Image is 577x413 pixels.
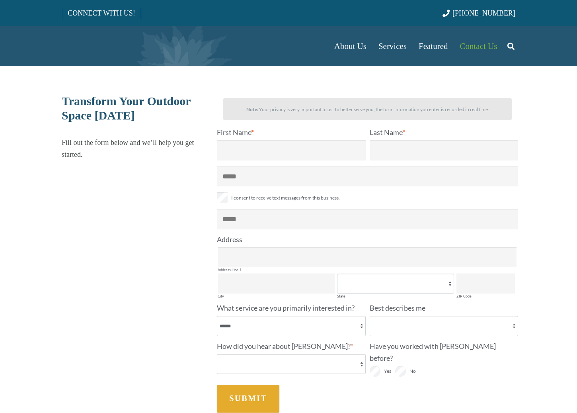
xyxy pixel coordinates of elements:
label: State [337,294,454,298]
a: Contact Us [454,26,503,66]
span: Address [217,235,242,244]
strong: Note: [246,106,258,112]
select: Best describes me [370,316,519,336]
span: Contact Us [460,41,497,51]
input: Last Name* [370,140,519,160]
span: Featured [419,41,448,51]
p: Your privacy is very important to us. To better serve you, the form information you enter is reco... [230,104,505,115]
a: [PHONE_NUMBER] [442,9,515,17]
span: [PHONE_NUMBER] [452,9,515,17]
span: I consent to receive text messages from this business. [231,193,340,203]
label: City [218,294,335,298]
select: What service are you primarily interested in? [217,316,366,336]
input: No [395,366,406,377]
span: How did you hear about [PERSON_NAME]? [217,342,351,350]
span: No [409,366,416,376]
span: About Us [334,41,366,51]
span: Services [378,41,407,51]
label: Address Line 1 [218,268,517,272]
a: Borst-Logo [62,30,194,62]
input: I consent to receive text messages from this business. [217,192,228,203]
p: Fill out the form below and we’ll help you get started. [62,137,210,161]
span: What service are you primarily interested in? [217,303,355,312]
a: Featured [413,26,454,66]
span: Yes [384,366,391,376]
button: SUBMIT [217,385,279,413]
span: Have you worked with [PERSON_NAME] before? [370,342,496,362]
label: ZIP Code [456,294,515,298]
a: CONNECT WITH US! [62,4,140,23]
span: Last Name [370,128,402,137]
span: First Name [217,128,251,137]
input: Yes [370,366,380,377]
span: Transform Your Outdoor Space [DATE] [62,94,191,122]
a: About Us [328,26,372,66]
a: Services [372,26,413,66]
span: Best describes me [370,303,425,312]
a: Search [503,36,519,56]
input: First Name* [217,140,366,160]
select: How did you hear about [PERSON_NAME]?* [217,354,366,374]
